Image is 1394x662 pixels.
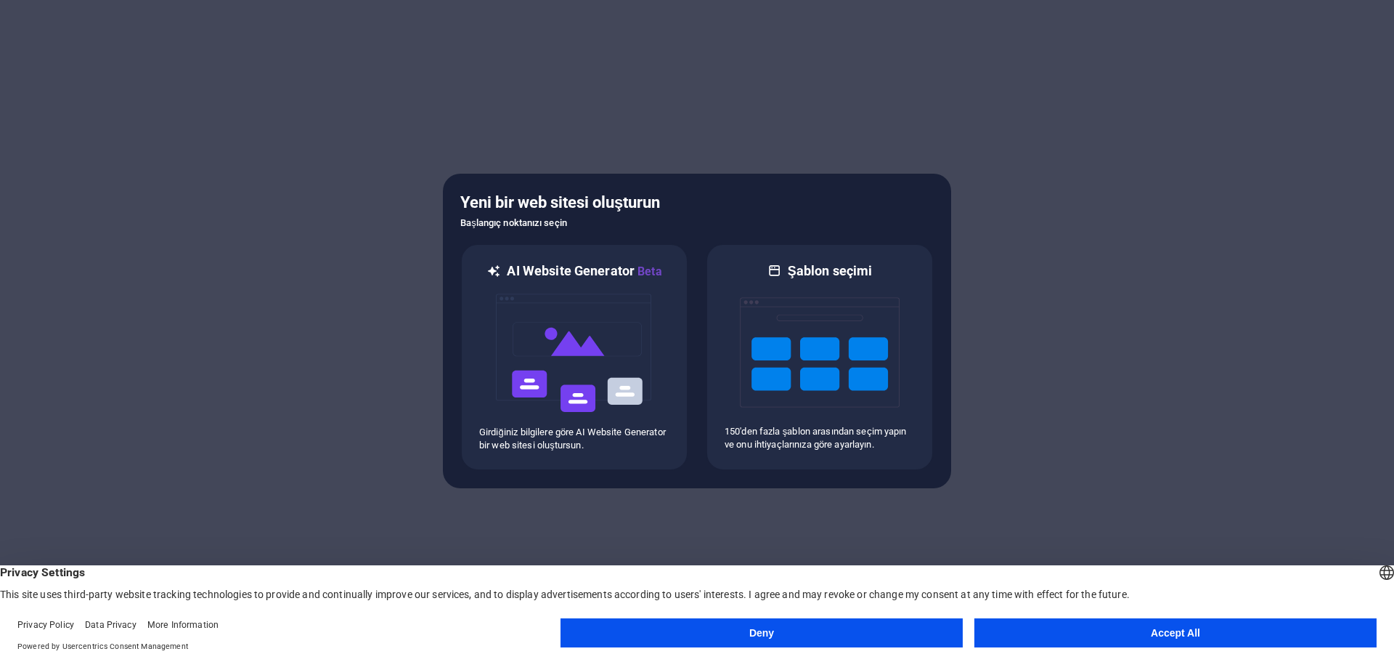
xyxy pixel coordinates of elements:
p: Girdiğiniz bilgilere göre AI Website Generator bir web sitesi oluştursun. [479,426,669,452]
img: ai [494,280,654,426]
div: AI Website GeneratorBetaaiGirdiğiniz bilgilere göre AI Website Generator bir web sitesi oluştursun. [460,243,688,471]
span: Beta [635,265,662,278]
h5: Yeni bir web sitesi oluşturun [460,191,934,214]
h6: Şablon seçimi [788,262,873,280]
h6: Başlangıç noktanızı seçin [460,214,934,232]
div: Şablon seçimi150'den fazla şablon arasından seçim yapın ve onu ihtiyaçlarınıza göre ayarlayın. [706,243,934,471]
h6: AI Website Generator [507,262,661,280]
p: 150'den fazla şablon arasından seçim yapın ve onu ihtiyaçlarınıza göre ayarlayın. [725,425,915,451]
